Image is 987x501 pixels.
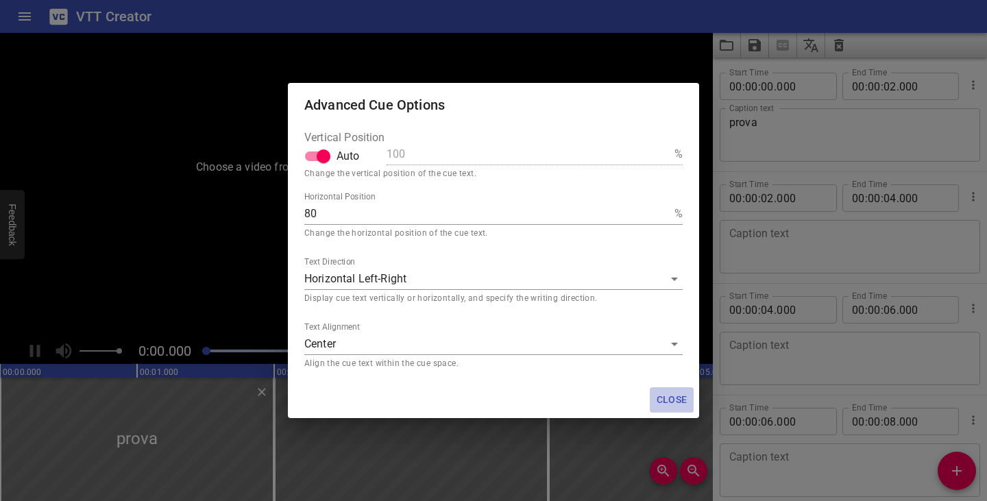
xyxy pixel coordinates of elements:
[304,258,355,267] label: Text Direction
[337,148,360,164] span: Auto
[674,146,683,162] p: %
[304,227,683,241] p: Change the horizontal position of the cue text.
[650,387,694,413] button: Close
[304,323,360,332] label: Text Alignment
[674,206,683,222] p: %
[304,357,683,371] p: Align the cue text within the cue space.
[304,193,375,201] label: Horizontal Position
[655,391,688,408] span: Close
[304,292,683,306] p: Display cue text vertically or horizontally, and specify the writing direction.
[304,268,683,290] div: Horizontal Left-Right
[304,94,683,116] h2: Advanced Cue Options
[304,333,683,355] div: Center
[304,167,683,181] p: Change the vertical position of the cue text.
[304,132,385,143] legend: Vertical Position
